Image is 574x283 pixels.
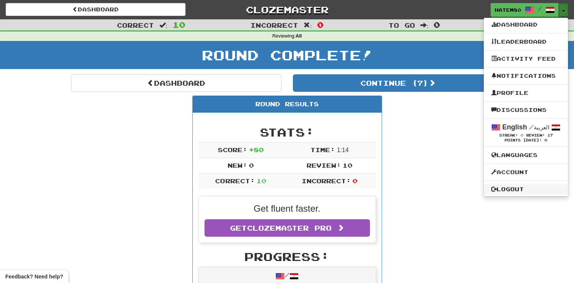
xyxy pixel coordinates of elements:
[159,22,168,28] span: :
[538,6,542,11] span: /
[197,3,377,16] a: Clozemaster
[352,177,357,184] span: 0
[304,22,312,28] span: :
[484,20,568,30] a: Dashboard
[247,224,332,232] span: Clozemaster Pro
[547,133,552,137] span: 17
[495,6,521,13] span: Hatem80
[249,162,254,169] span: 0
[3,47,571,63] h1: Round Complete!
[484,150,568,160] a: Languages
[193,96,382,113] div: Round Results
[499,133,517,137] span: Streak:
[198,126,376,138] h2: Stats:
[6,3,186,16] a: Dashboard
[310,146,335,153] span: Time:
[526,133,544,137] span: Review:
[256,177,266,184] span: 10
[484,105,568,115] a: Discussions
[218,146,247,153] span: Score:
[388,21,415,29] span: To go
[5,273,63,280] span: Open feedback widget
[296,33,302,39] strong: All
[529,124,534,130] span: /
[420,22,429,28] span: :
[293,74,503,92] button: Continue (7)
[317,20,324,29] span: 0
[307,162,341,169] span: Review:
[250,21,298,29] span: Incorrect
[484,37,568,47] a: Leaderboard
[71,74,281,92] a: Dashboard
[502,123,527,131] strong: English
[484,88,568,98] a: Profile
[249,146,264,153] span: + 80
[484,184,568,194] a: Logout
[117,21,154,29] span: Correct
[520,133,523,137] span: 0
[198,250,376,263] h2: Progress:
[228,162,247,169] span: New:
[337,147,349,153] span: 1 : 14
[484,119,568,146] a: English /العربية Streak: 0 Review: 17 Points [DATE]: 0
[484,167,568,177] a: Account
[484,54,568,64] a: Activity Feed
[343,162,352,169] span: 10
[491,3,559,17] a: Hatem80 /
[491,138,560,143] div: Points [DATE]: 0
[204,202,370,215] p: Get fluent faster.
[302,177,351,184] span: Incorrect:
[434,20,440,29] span: 0
[484,71,568,81] a: Notifications
[204,219,370,237] a: GetClozemaster Pro
[529,124,549,130] small: العربية
[173,20,186,29] span: 10
[215,177,255,184] span: Correct:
